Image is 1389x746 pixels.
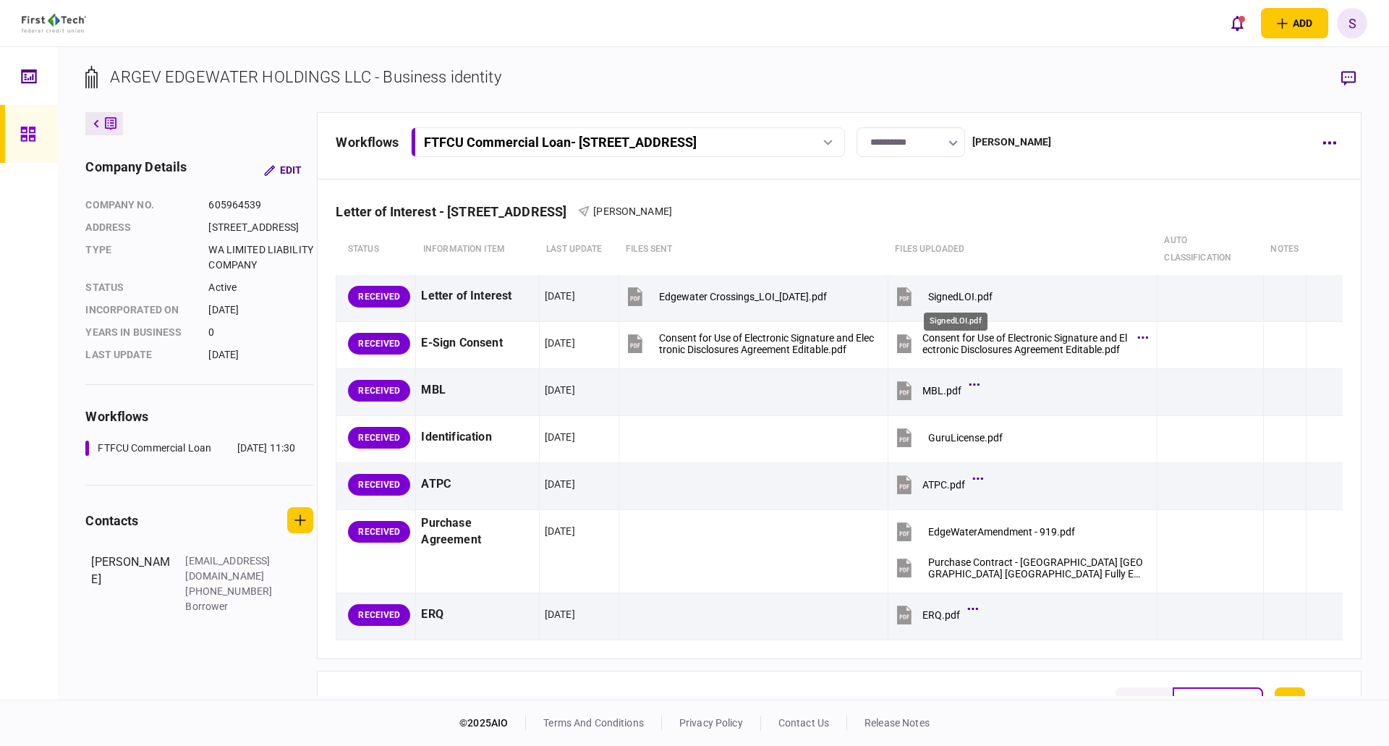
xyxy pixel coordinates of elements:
div: RECEIVED [348,380,410,402]
div: ATPC.pdf [922,479,965,491]
div: [DATE] [208,302,313,318]
div: company details [85,157,187,183]
div: Consent for Use of Electronic Signature and Electronic Disclosures Agreement Editable.pdf [922,332,1130,355]
div: Consent for Use of Electronic Signature and Electronic Disclosures Agreement Editable.pdf [659,332,875,355]
div: [PHONE_NUMBER] [185,584,279,599]
div: MBL [421,374,533,407]
div: RECEIVED [348,521,410,543]
button: open adding identity options [1261,8,1328,38]
button: list [1116,687,1173,718]
div: [DATE] [545,524,575,538]
span: [PERSON_NAME] [593,205,672,217]
div: workflows [85,407,313,426]
div: 605964539 [208,198,313,213]
button: open notifications list [1222,8,1252,38]
div: [DATE] 11:30 [237,441,296,456]
div: [DATE] [545,477,575,491]
div: [DATE] [545,430,575,444]
div: SignedLOI.pdf [924,313,987,331]
div: [DATE] [208,347,313,363]
button: Edgewater Crossings_LOI_09.12.25.pdf [624,280,827,313]
th: auto classification [1157,224,1263,275]
div: workflows [336,132,399,152]
th: Files uploaded [888,224,1157,275]
div: RECEIVED [348,333,410,355]
div: SignedLOI.pdf [928,291,993,302]
div: Identification [421,421,533,454]
a: release notes [865,717,930,729]
th: status [336,224,416,275]
div: Purchase Agreement [421,515,533,548]
button: ERQ.pdf [893,598,974,631]
div: FTFCU Commercial Loan - [STREET_ADDRESS] [424,135,697,150]
div: 0 [208,325,313,340]
button: MBL.pdf [893,374,976,407]
div: © 2025 AIO [459,716,526,731]
div: FTFCU Commercial Loan [98,441,211,456]
a: terms and conditions [543,717,644,729]
div: RECEIVED [348,474,410,496]
button: ATPC.pdf [893,468,980,501]
div: Type [85,242,194,273]
a: FTFCU Commercial Loan[DATE] 11:30 [85,441,295,456]
div: Relationships Manager [360,687,498,718]
a: privacy policy [679,717,743,729]
button: Consent for Use of Electronic Signature and Electronic Disclosures Agreement Editable.pdf [624,327,875,360]
th: notes [1263,224,1306,275]
a: contact us [778,717,829,729]
div: [DATE] [545,383,575,397]
div: [DATE] [545,336,575,350]
div: Letter of Interest [421,280,533,313]
button: GuruLicense.pdf [893,421,1003,454]
div: RECEIVED [348,427,410,449]
div: ATPC [421,468,533,501]
div: RECEIVED [348,286,410,308]
button: Purchase Contract - Edgewater Crossings Lakewood WA Fully Executed PSA.pdf [893,551,1144,584]
div: last update [85,347,194,363]
div: [DATE] [545,289,575,303]
div: ERQ [421,598,533,631]
button: hierarchy [1173,687,1263,718]
div: [PERSON_NAME] [972,135,1052,150]
button: EdgeWaterAmendment - 919.pdf [893,515,1075,548]
button: Consent for Use of Electronic Signature and Electronic Disclosures Agreement Editable.pdf [893,327,1144,360]
div: company no. [85,198,194,213]
div: [EMAIL_ADDRESS][DOMAIN_NAME] [185,554,279,584]
div: Borrower [185,599,279,614]
button: S [1337,8,1367,38]
div: [STREET_ADDRESS] [208,220,313,235]
div: contacts [85,511,138,530]
div: status [85,280,194,295]
div: GuruLicense.pdf [928,432,1003,444]
th: last update [539,224,619,275]
button: SignedLOI.pdf [893,280,993,313]
div: years in business [85,325,194,340]
div: address [85,220,194,235]
th: Information item [416,224,539,275]
div: ERQ.pdf [922,609,960,621]
img: client company logo [22,14,86,33]
div: Active [208,280,313,295]
button: Edit [252,157,313,183]
div: EdgeWaterAmendment - 919.pdf [928,526,1075,538]
div: MBL.pdf [922,385,961,397]
div: incorporated on [85,302,194,318]
div: Purchase Contract - Edgewater Crossings Lakewood WA Fully Executed PSA.pdf [928,556,1144,580]
div: ARGEV EDGEWATER HOLDINGS LLC - Business identity [110,65,501,89]
div: RECEIVED [348,604,410,626]
th: files sent [619,224,888,275]
div: [DATE] [545,607,575,622]
div: Edgewater Crossings_LOI_09.12.25.pdf [659,291,827,302]
div: [PERSON_NAME] [91,554,171,614]
div: WA LIMITED LIABILITY COMPANY [208,242,313,273]
button: FTFCU Commercial Loan- [STREET_ADDRESS] [411,127,845,157]
div: Letter of Interest - [STREET_ADDRESS] [336,204,578,219]
div: E-Sign Consent [421,327,533,360]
